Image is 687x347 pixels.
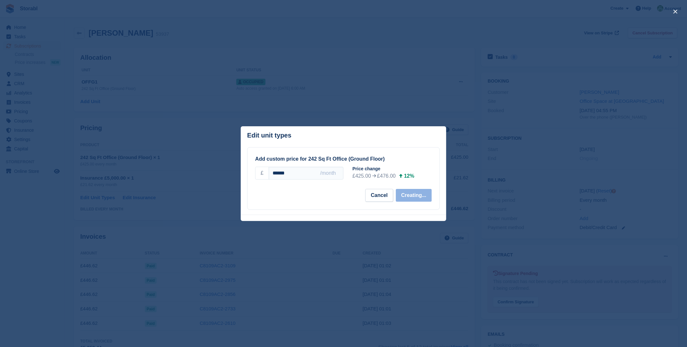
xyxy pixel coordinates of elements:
[365,189,393,202] button: Cancel
[404,172,414,180] div: 12%
[352,172,371,180] div: £425.00
[377,172,396,180] div: £476.00
[396,189,432,202] button: Creating...
[255,155,432,163] div: Add custom price for 242 Sq Ft Office (Ground Floor)
[670,6,681,17] button: close
[352,165,437,172] div: Price change
[247,132,291,139] p: Edit unit types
